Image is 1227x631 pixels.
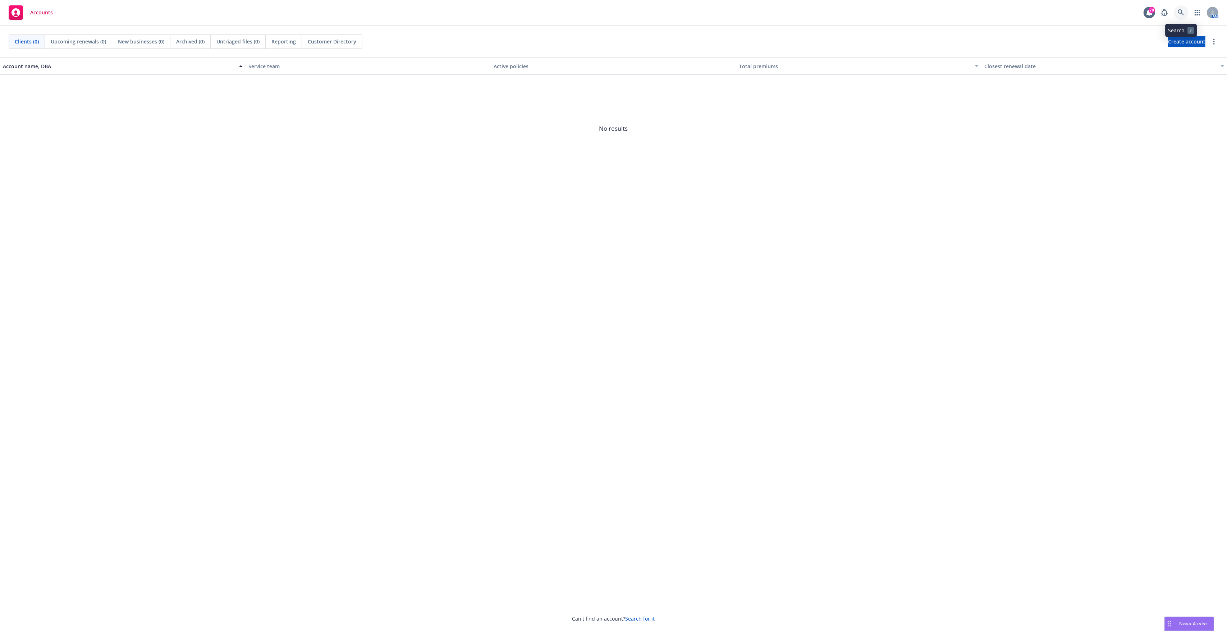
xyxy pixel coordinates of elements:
div: 70 [1149,7,1155,13]
div: Closest renewal date [984,62,1216,70]
button: Active policies [491,57,736,75]
button: Total premiums [736,57,982,75]
div: Service team [248,62,488,70]
span: New businesses (0) [118,38,164,45]
a: Search [1174,5,1188,20]
span: Clients (0) [15,38,39,45]
div: Total premiums [739,62,971,70]
span: Accounts [30,10,53,15]
a: Search for it [626,615,655,622]
a: Accounts [6,3,56,23]
span: Untriaged files (0) [216,38,260,45]
div: Account name, DBA [3,62,235,70]
button: Service team [246,57,491,75]
span: Nova Assist [1180,621,1208,627]
span: Archived (0) [176,38,205,45]
a: Create account [1168,36,1205,47]
span: Upcoming renewals (0) [51,38,106,45]
a: Switch app [1190,5,1205,20]
button: Closest renewal date [981,57,1227,75]
div: Drag to move [1165,617,1174,631]
span: Reporting [271,38,296,45]
a: Report a Bug [1157,5,1172,20]
span: Can't find an account? [572,615,655,622]
span: Create account [1168,35,1205,48]
span: Customer Directory [308,38,356,45]
button: Nova Assist [1164,617,1214,631]
a: more [1210,37,1218,46]
div: Active policies [494,62,733,70]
